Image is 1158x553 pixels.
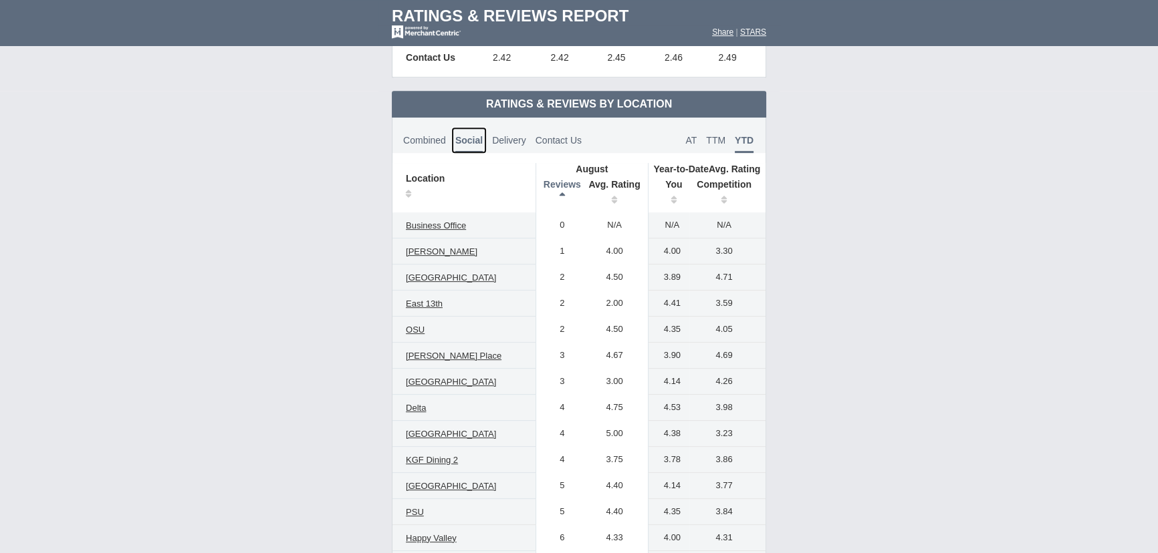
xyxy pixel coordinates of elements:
span: [GEOGRAPHIC_DATA] [406,272,496,283]
span: East 13th [406,299,443,309]
th: Avg. Rating: activate to sort column ascending [581,175,648,212]
td: 4.14 [648,369,689,395]
a: [PERSON_NAME] Place [399,348,508,364]
td: 4.41 [648,291,689,317]
td: 4.38 [648,421,689,447]
td: 4.50 [581,317,648,343]
span: Contact Us [536,135,582,146]
td: 2 [536,317,582,343]
td: 4.35 [648,499,689,525]
td: 3 [536,343,582,369]
td: 4.35 [648,317,689,343]
td: 4.33 [581,525,648,551]
span: [GEOGRAPHIC_DATA] [406,377,496,387]
td: 4.26 [689,369,766,395]
span: KGF Dining 2 [406,455,458,465]
td: 3.89 [648,264,689,291]
td: 4.00 [581,238,648,264]
td: 2.49 [703,38,752,77]
td: N/A [581,212,648,238]
td: 4.40 [581,499,648,525]
span: OSU [406,325,425,335]
td: 3.75 [581,447,648,473]
a: Delta [399,400,433,416]
a: Share [712,27,733,37]
td: 3.59 [689,291,766,317]
td: 3.84 [689,499,766,525]
td: 3.00 [581,369,648,395]
td: 4.53 [648,395,689,421]
td: N/A [648,212,689,238]
td: 5 [536,499,582,525]
a: [PERSON_NAME] [399,244,484,260]
td: 2 [536,291,582,317]
span: TTM [706,135,725,146]
span: AT [685,135,697,146]
span: Social [455,135,483,153]
a: Happy Valley [399,530,463,546]
img: mc-powered-by-logo-white-103.png [392,25,461,39]
span: PSU [406,507,424,517]
span: Delta [406,403,426,413]
td: 3.86 [689,447,766,473]
a: STARS [740,27,766,37]
td: 1 [536,238,582,264]
td: 4.75 [581,395,648,421]
td: 4.14 [648,473,689,499]
a: [GEOGRAPHIC_DATA] [399,426,503,442]
td: N/A [689,212,766,238]
a: [GEOGRAPHIC_DATA] [399,374,503,390]
a: [GEOGRAPHIC_DATA] [399,478,503,494]
span: Combined [403,135,446,146]
span: [PERSON_NAME] Place [406,351,501,361]
span: YTD [735,135,754,153]
td: 4.05 [689,317,766,343]
td: 3.98 [689,395,766,421]
td: 2.00 [581,291,648,317]
td: 5.00 [581,421,648,447]
span: [GEOGRAPHIC_DATA] [406,429,496,439]
span: Year-to-Date [653,164,708,174]
th: Reviews: activate to sort column descending [536,175,582,212]
td: Ratings & Reviews by Location [392,91,766,118]
td: 4 [536,421,582,447]
a: East 13th [399,296,449,312]
th: Avg. Rating [648,163,766,175]
td: 4.31 [689,525,766,551]
td: 2.42 [473,38,531,77]
td: 0 [536,212,582,238]
td: 4.00 [648,238,689,264]
td: 4.50 [581,264,648,291]
a: PSU [399,504,431,520]
td: 3.77 [689,473,766,499]
a: [GEOGRAPHIC_DATA] [399,270,503,286]
td: 3 [536,369,582,395]
td: 2 [536,264,582,291]
td: 4.00 [648,525,689,551]
th: You: activate to sort column ascending [648,175,689,212]
a: KGF Dining 2 [399,452,465,468]
td: Contact Us [406,38,473,77]
span: | [735,27,737,37]
span: Delivery [492,135,526,146]
td: 4 [536,395,582,421]
td: 4.67 [581,343,648,369]
span: Business Office [406,220,466,230]
span: [PERSON_NAME] [406,246,477,256]
td: 3.30 [689,238,766,264]
td: 2.45 [588,38,645,77]
td: 6 [536,525,582,551]
span: [GEOGRAPHIC_DATA] [406,481,496,491]
span: Happy Valley [406,533,457,543]
td: 2.42 [531,38,588,77]
td: 4.71 [689,264,766,291]
td: 4 [536,447,582,473]
th: Competition : activate to sort column ascending [689,175,766,212]
td: 3.78 [648,447,689,473]
th: August [536,163,648,175]
td: 5 [536,473,582,499]
td: 2.46 [645,38,703,77]
td: 3.90 [648,343,689,369]
td: 4.69 [689,343,766,369]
